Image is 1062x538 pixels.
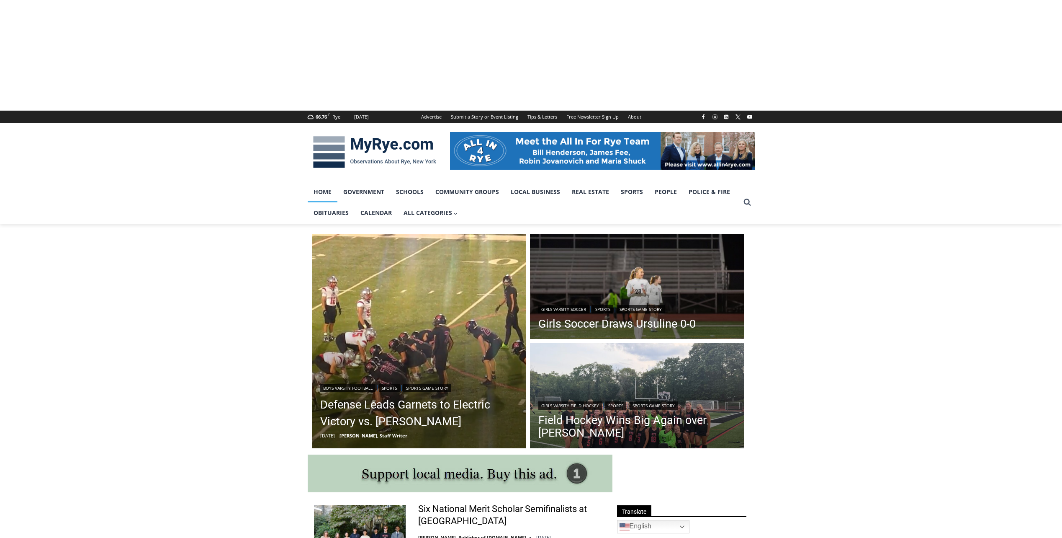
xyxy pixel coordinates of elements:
[328,112,330,117] span: F
[721,112,731,122] a: Linkedin
[630,401,678,410] a: Sports Game Story
[339,432,407,439] a: [PERSON_NAME], Staff Writer
[566,181,615,202] a: Real Estate
[417,111,446,123] a: Advertise
[698,112,708,122] a: Facebook
[320,382,518,392] div: | |
[316,114,327,120] span: 66.76
[308,202,355,223] a: Obituaries
[417,111,646,123] nav: Secondary Navigation
[538,303,696,313] div: | |
[733,112,743,122] a: X
[683,181,736,202] a: Police & Fire
[523,111,562,123] a: Tips & Letters
[530,234,744,341] a: Read More Girls Soccer Draws Ursuline 0-0
[312,234,526,449] a: Read More Defense Leads Garnets to Electric Victory vs. Somers
[538,318,696,330] a: Girls Soccer Draws Ursuline 0-0
[390,181,429,202] a: Schools
[320,384,375,392] a: Boys Varsity Football
[620,522,630,532] img: en
[530,234,744,341] img: (PHOTO: Rye Girls Soccer's Clare Nemsick (#23) from September 11, 2025. Contributed.)
[308,130,442,174] img: MyRye.com
[308,455,612,492] img: support local media, buy this ad
[320,432,335,439] time: [DATE]
[505,181,566,202] a: Local Business
[745,112,755,122] a: YouTube
[617,505,651,517] span: Translate
[332,113,340,121] div: Rye
[429,181,505,202] a: Community Groups
[404,208,458,217] span: All Categories
[617,520,689,533] a: English
[312,234,526,449] img: (PHOTO: The Rye Football team in victory formation as they defeat Somers 17-7 on September 12, 20...
[354,113,369,121] div: [DATE]
[337,181,390,202] a: Government
[538,305,589,313] a: Girls Varsity Soccer
[710,112,720,122] a: Instagram
[538,401,602,410] a: Girls Varsity Field Hockey
[337,432,339,439] span: –
[623,111,646,123] a: About
[605,401,626,410] a: Sports
[418,503,602,527] a: Six National Merit Scholar Semifinalists at [GEOGRAPHIC_DATA]
[398,202,464,223] a: All Categories
[530,343,744,450] a: Read More Field Hockey Wins Big Again over Harrison
[538,400,736,410] div: | |
[308,181,337,202] a: Home
[530,343,744,450] img: (PHOTO: The 2025 Rye Varsity Field Hockey team after their win vs Ursuline on Friday, September 5...
[649,181,683,202] a: People
[403,384,451,392] a: Sports Game Story
[355,202,398,223] a: Calendar
[740,195,755,210] button: View Search Form
[450,132,755,170] img: All in for Rye
[538,414,736,439] a: Field Hockey Wins Big Again over [PERSON_NAME]
[615,181,649,202] a: Sports
[446,111,523,123] a: Submit a Story or Event Listing
[308,181,740,224] nav: Primary Navigation
[617,305,665,313] a: Sports Game Story
[320,396,518,430] a: Defense Leads Garnets to Electric Victory vs. [PERSON_NAME]
[592,305,613,313] a: Sports
[379,384,400,392] a: Sports
[562,111,623,123] a: Free Newsletter Sign Up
